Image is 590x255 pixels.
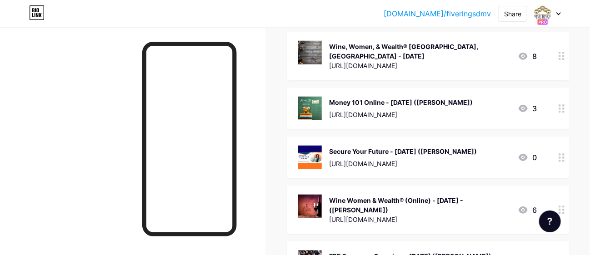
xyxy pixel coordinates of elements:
div: 3 [518,103,537,114]
div: [URL][DOMAIN_NAME] [329,159,477,168]
img: Wine Women & Wealth® (Online) - Tuesday 10/14 - (Kimberly Y. Evans) [298,195,322,218]
div: Wine Women & Wealth® (Online) - [DATE] - ([PERSON_NAME]) [329,196,510,215]
div: Money 101 Online - [DATE] ([PERSON_NAME]) [329,98,473,107]
img: Money 101 Online - Mon 10/6 (Kimberly Y. Evans) [298,97,322,120]
div: 0 [518,152,537,163]
img: fiveringsdmv [534,5,551,22]
div: Secure Your Future - [DATE] ([PERSON_NAME]) [329,147,477,156]
div: [URL][DOMAIN_NAME] [329,215,510,224]
div: [URL][DOMAIN_NAME] [329,110,473,119]
img: Wine, Women, & Wealth® Fredericksburg, VA - Wed 10/1 [298,41,322,64]
a: [DOMAIN_NAME]/fiveringsdmv [384,8,491,19]
img: Secure Your Future - Sun 10/12 (Raykel Tolson) [298,146,322,169]
div: 8 [518,51,537,62]
div: Share [504,9,521,19]
div: [URL][DOMAIN_NAME] [329,61,510,70]
div: 6 [518,205,537,216]
div: Wine, Women, & Wealth® [GEOGRAPHIC_DATA], [GEOGRAPHIC_DATA] - [DATE] [329,42,510,61]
